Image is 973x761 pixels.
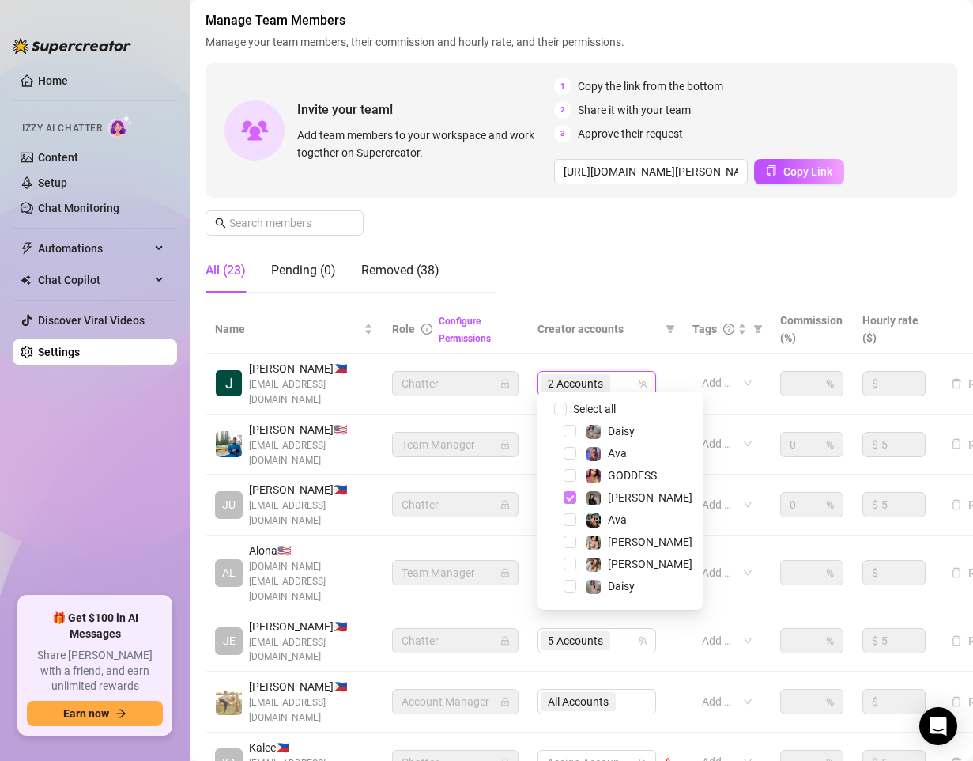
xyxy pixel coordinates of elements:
[38,267,150,293] span: Chat Copilot
[216,431,242,457] img: Emad Ataei
[564,513,576,526] span: Select tree node
[215,320,360,338] span: Name
[608,491,692,504] span: [PERSON_NAME]
[783,165,832,178] span: Copy Link
[249,421,373,438] span: [PERSON_NAME] 🇺🇸
[608,536,692,548] span: [PERSON_NAME]
[63,707,109,720] span: Earn now
[402,493,509,517] span: Chatter
[567,400,622,418] span: Select all
[541,374,610,393] span: 2 Accounts
[38,74,68,87] a: Home
[249,481,373,498] span: [PERSON_NAME] 🇵🇭
[402,629,509,653] span: Chatter
[249,542,373,559] span: Alona 🇺🇸
[608,447,627,460] span: Ava
[38,151,78,164] a: Content
[206,261,246,280] div: All (23)
[578,78,723,95] span: Copy the link from the bottom
[608,580,635,593] span: Daisy
[586,491,601,505] img: Anna
[38,176,67,189] a: Setup
[421,324,432,335] span: info-circle
[500,697,510,706] span: lock
[271,261,336,280] div: Pending (0)
[249,498,373,528] span: [EMAIL_ADDRESS][DOMAIN_NAME]
[38,202,119,214] a: Chat Monitoring
[21,274,31,286] img: Chat Copilot
[222,564,236,581] span: AL
[564,558,576,570] span: Select tree node
[608,425,635,437] span: Daisy
[692,320,717,338] span: Tags
[13,38,131,54] img: logo-BBDzfeDw.svg
[21,242,33,255] span: thunderbolt
[554,125,571,142] span: 3
[586,425,601,439] img: Daisy
[766,165,777,176] span: copy
[564,491,576,504] span: Select tree node
[638,379,647,388] span: team
[402,690,509,714] span: Account Manager
[249,377,373,407] span: [EMAIL_ADDRESS][DOMAIN_NAME]
[500,500,510,509] span: lock
[206,11,957,30] span: Manage Team Members
[500,568,510,577] span: lock
[297,127,548,161] span: Add team members to your workspace and work together on Supercreator.
[402,372,509,396] span: Chatter
[249,360,373,377] span: [PERSON_NAME] 🇵🇭
[586,580,601,594] img: Daisy
[206,33,957,51] span: Manage your team members, their commission and hourly rate, and their permissions.
[249,695,373,725] span: [EMAIL_ADDRESS][DOMAIN_NAME]
[392,323,415,335] span: Role
[662,317,678,341] span: filter
[38,346,80,358] a: Settings
[402,561,509,585] span: Team Manager
[249,618,373,635] span: [PERSON_NAME] 🇵🇭
[249,678,373,695] span: [PERSON_NAME] 🇵🇭
[771,305,853,354] th: Commission (%)
[229,214,341,232] input: Search members
[723,324,734,335] span: question-circle
[608,513,627,526] span: Ava
[215,218,226,229] span: search
[608,558,692,570] span: [PERSON_NAME]
[586,469,601,483] img: GODDESS
[586,536,601,550] img: Jenna
[666,324,675,334] span: filter
[27,701,163,726] button: Earn nowarrow-right
[754,159,844,184] button: Copy Link
[564,425,576,437] span: Select tree node
[27,611,163,642] span: 🎁 Get $100 in AI Messages
[216,370,242,396] img: Jorenz Ang
[919,707,957,745] div: Open Intercom Messenger
[249,635,373,665] span: [EMAIL_ADDRESS][DOMAIN_NAME]
[115,708,126,719] span: arrow-right
[548,632,603,649] span: 5 Accounts
[22,121,102,136] span: Izzy AI Chatter
[361,261,439,280] div: Removed (38)
[586,447,601,461] img: Ava
[564,447,576,460] span: Select tree node
[564,469,576,482] span: Select tree node
[108,115,133,138] img: AI Chatter
[439,316,491,344] a: Configure Permissions
[206,305,383,354] th: Name
[297,100,554,119] span: Invite your team!
[548,375,603,392] span: 2 Accounts
[750,317,766,341] span: filter
[753,324,763,334] span: filter
[38,314,145,327] a: Discover Viral Videos
[222,496,236,513] span: JU
[216,689,242,715] img: Aaron Paul Carnaje
[402,433,509,456] span: Team Manager
[500,440,510,449] span: lock
[578,101,691,119] span: Share it with your team
[223,632,236,649] span: JE
[608,469,657,482] span: GODDESS
[500,379,510,388] span: lock
[38,236,150,261] span: Automations
[586,513,601,528] img: Ava
[578,125,683,142] span: Approve their request
[564,536,576,548] span: Select tree node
